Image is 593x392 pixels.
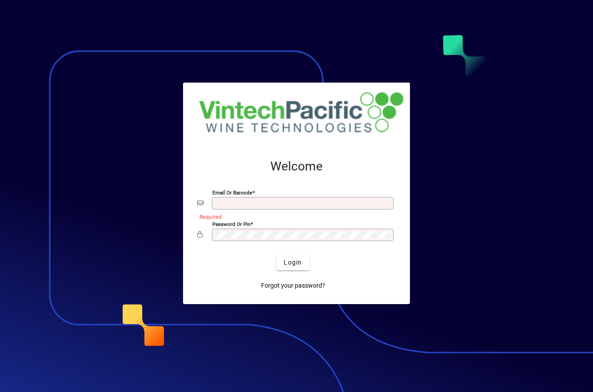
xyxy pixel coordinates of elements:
a: Forgot your password? [257,277,329,293]
mat-label: Email or Barcode [212,190,252,196]
mat-label: Password or Pin [212,221,250,227]
button: Login [277,254,309,270]
span: Forgot your password? [261,281,325,290]
mat-error: Required [199,212,389,221]
h2: Welcome [197,159,396,174]
span: Login [284,258,302,267]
